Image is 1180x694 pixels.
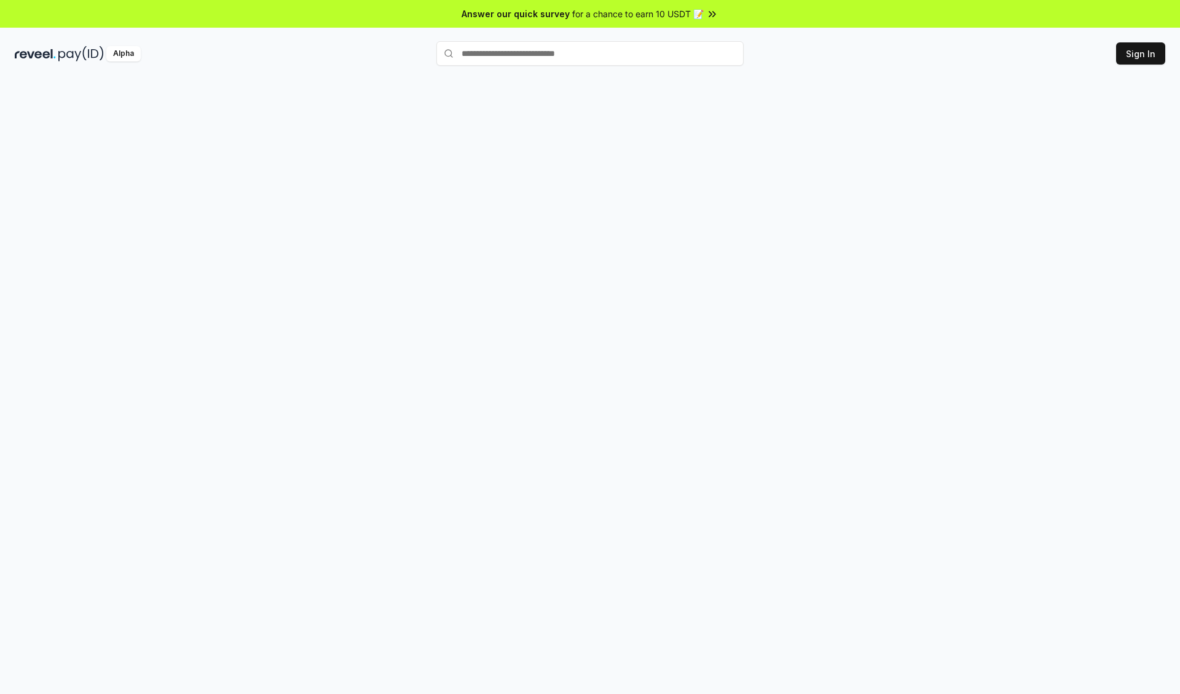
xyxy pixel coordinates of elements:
img: reveel_dark [15,46,56,61]
span: for a chance to earn 10 USDT 📝 [572,7,704,20]
img: pay_id [58,46,104,61]
button: Sign In [1116,42,1165,65]
span: Answer our quick survey [462,7,570,20]
div: Alpha [106,46,141,61]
